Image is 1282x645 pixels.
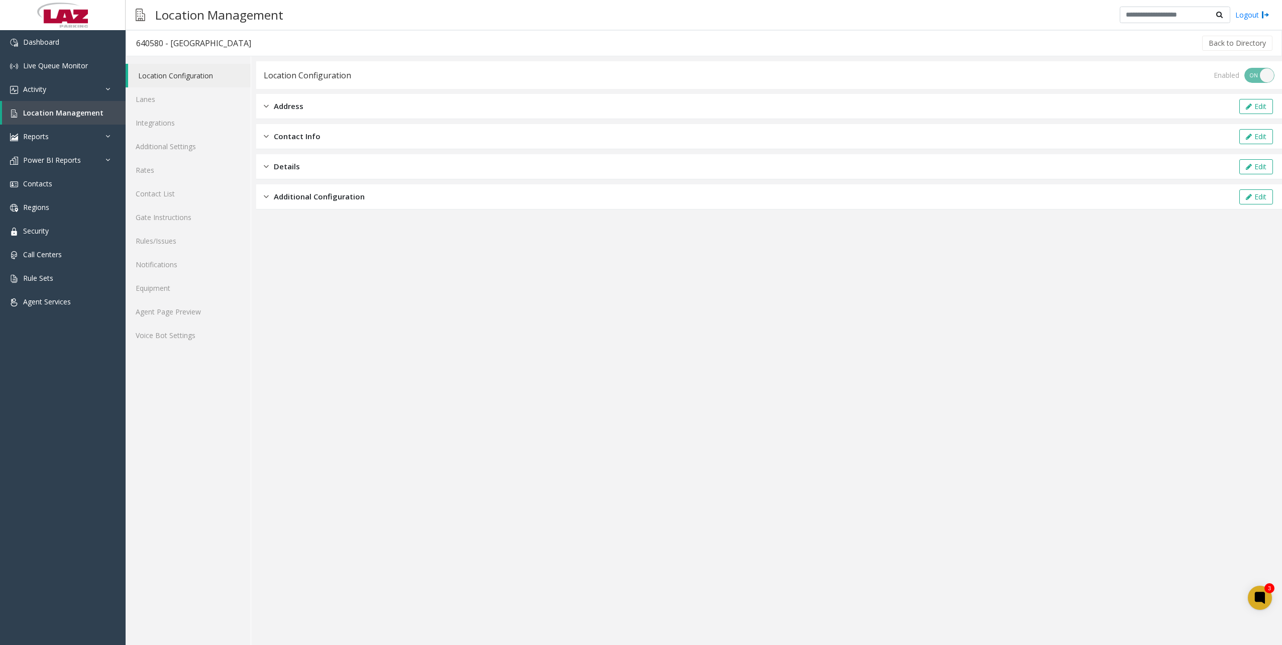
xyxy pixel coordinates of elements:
img: 'icon' [10,275,18,283]
img: 'icon' [10,157,18,165]
img: 'icon' [10,110,18,118]
a: Logout [1235,10,1269,20]
div: 3 [1264,583,1274,593]
img: 'icon' [10,228,18,236]
span: Location Management [23,108,103,118]
a: Location Management [2,101,126,125]
div: Enabled [1214,70,1239,80]
img: 'icon' [10,298,18,306]
img: closed [264,131,269,142]
img: logout [1261,10,1269,20]
div: 640580 - [GEOGRAPHIC_DATA] [136,37,251,50]
div: Location Configuration [264,69,351,82]
span: Live Queue Monitor [23,61,88,70]
a: Rules/Issues [126,229,251,253]
span: Power BI Reports [23,155,81,165]
button: Edit [1239,129,1273,144]
a: Agent Page Preview [126,300,251,324]
img: 'icon' [10,251,18,259]
img: closed [264,161,269,172]
img: pageIcon [136,3,145,27]
a: Location Configuration [128,64,251,87]
img: 'icon' [10,39,18,47]
span: Activity [23,84,46,94]
a: Additional Settings [126,135,251,158]
a: Voice Bot Settings [126,324,251,347]
span: Regions [23,202,49,212]
img: 'icon' [10,180,18,188]
span: Additional Configuration [274,191,365,202]
h3: Location Management [150,3,288,27]
a: Notifications [126,253,251,276]
img: 'icon' [10,86,18,94]
a: Contact List [126,182,251,205]
span: Contact Info [274,131,320,142]
span: Call Centers [23,250,62,259]
a: Integrations [126,111,251,135]
img: closed [264,100,269,112]
button: Edit [1239,159,1273,174]
img: 'icon' [10,133,18,141]
button: Edit [1239,99,1273,114]
a: Gate Instructions [126,205,251,229]
a: Equipment [126,276,251,300]
span: Details [274,161,300,172]
a: Rates [126,158,251,182]
span: Security [23,226,49,236]
span: Dashboard [23,37,59,47]
img: 'icon' [10,62,18,70]
img: 'icon' [10,204,18,212]
span: Address [274,100,303,112]
span: Contacts [23,179,52,188]
span: Agent Services [23,297,71,306]
button: Back to Directory [1202,36,1272,51]
span: Reports [23,132,49,141]
span: Rule Sets [23,273,53,283]
img: closed [264,191,269,202]
a: Lanes [126,87,251,111]
button: Edit [1239,189,1273,204]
